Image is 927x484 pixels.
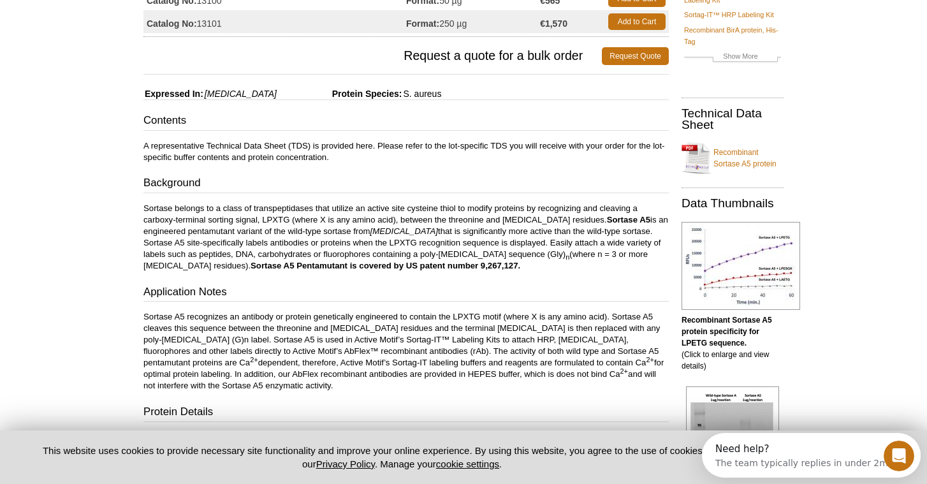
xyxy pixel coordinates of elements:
td: 250 µg [406,10,540,33]
div: Open Intercom Messenger [5,5,224,40]
h3: Application Notes [143,284,669,302]
sup: 2+ [646,356,654,363]
p: A representative Technical Data Sheet (TDS) is provided here. Please refer to the lot-specific TD... [143,140,669,163]
sup: 2+ [620,367,629,375]
sup: 2+ [250,356,258,363]
td: 13101 [143,10,406,33]
p: This website uses cookies to provide necessary site functionality and improve your online experie... [20,444,784,471]
div: The team typically replies in under 2m [13,21,186,34]
p: Sortase A5 recognizes an antibody or protein genetically engineered to contain the LPXTG motif (w... [143,311,669,392]
img: Recombinant Sortase A5 protein specificity for LPETG sequence. [682,222,800,310]
sub: n [566,253,569,261]
a: Show More [684,50,781,65]
b: Recombinant Sortase A5 protein specificity for LPETG sequence. [682,316,772,348]
a: Add to Cart [608,13,666,30]
a: Recombinant BirA protein, His-Tag [684,24,781,47]
h3: Protein Details [143,404,669,422]
a: Sortag-IT™ HRP Labeling Kit [684,9,774,20]
strong: Format: [406,18,439,29]
strong: Catalog No: [147,18,197,29]
strong: €1,570 [540,18,567,29]
span: Protein Species: [279,89,402,99]
h3: Contents [143,113,669,131]
a: Recombinant Sortase A5 protein [682,139,784,177]
i: [MEDICAL_DATA] [370,226,439,236]
a: Request Quote [602,47,669,65]
span: S. aureus [402,89,441,99]
strong: Sortase A5 [607,215,650,224]
iframe: Intercom live chat [884,441,914,471]
p: (Click to enlarge and view details) [682,314,784,372]
a: Privacy Policy [316,458,375,469]
strong: Sortase A5 Pentamutant is covered by US patent number 9,267,127. [251,261,520,270]
h2: Technical Data Sheet [682,108,784,131]
h3: Background [143,175,669,193]
i: [MEDICAL_DATA] [205,89,277,99]
h2: Data Thumbnails [682,198,784,209]
iframe: Intercom live chat discovery launcher [702,433,921,478]
span: Request a quote for a bulk order [143,47,602,65]
div: Need help? [13,11,186,21]
button: cookie settings [436,458,499,469]
p: Sortase belongs to a class of transpeptidases that utilize an active site cysteine thiol to modif... [143,203,669,272]
span: Expressed In: [143,89,203,99]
